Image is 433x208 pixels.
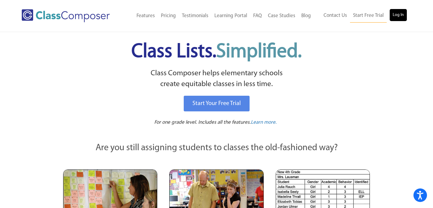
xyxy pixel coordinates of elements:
[265,9,298,23] a: Case Studies
[124,9,314,23] nav: Header Menu
[251,120,277,125] span: Learn more.
[179,9,211,23] a: Testimonials
[134,9,158,23] a: Features
[154,120,251,125] span: For one grade level. Includes all the features.
[211,9,250,23] a: Learning Portal
[390,9,407,21] a: Log In
[131,42,302,62] span: Class Lists.
[350,9,387,23] a: Start Free Trial
[158,9,179,23] a: Pricing
[314,9,407,23] nav: Header Menu
[62,68,371,90] p: Class Composer helps elementary schools create equitable classes in less time.
[251,119,277,126] a: Learn more.
[184,96,250,111] a: Start Your Free Trial
[216,42,302,62] span: Simplified.
[22,9,110,22] img: Class Composer
[63,141,370,155] p: Are you still assigning students to classes the old-fashioned way?
[298,9,314,23] a: Blog
[321,9,350,22] a: Contact Us
[192,101,241,107] span: Start Your Free Trial
[250,9,265,23] a: FAQ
